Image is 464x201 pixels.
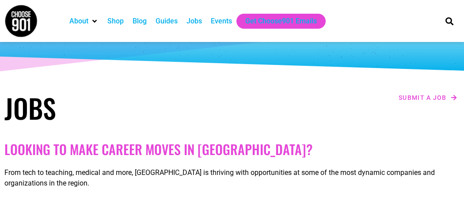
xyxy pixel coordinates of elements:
[245,16,317,27] a: Get Choose901 Emails
[156,16,178,27] a: Guides
[4,167,460,189] p: From tech to teaching, medical and more, [GEOGRAPHIC_DATA] is thriving with opportunities at some...
[4,92,228,124] h1: Jobs
[399,95,447,101] span: Submit a job
[107,16,124,27] a: Shop
[4,141,460,157] h2: Looking to make career moves in [GEOGRAPHIC_DATA]?
[211,16,232,27] a: Events
[65,14,434,29] nav: Main nav
[65,14,103,29] div: About
[396,92,460,103] a: Submit a job
[133,16,147,27] a: Blog
[186,16,202,27] a: Jobs
[442,14,456,28] div: Search
[69,16,88,27] a: About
